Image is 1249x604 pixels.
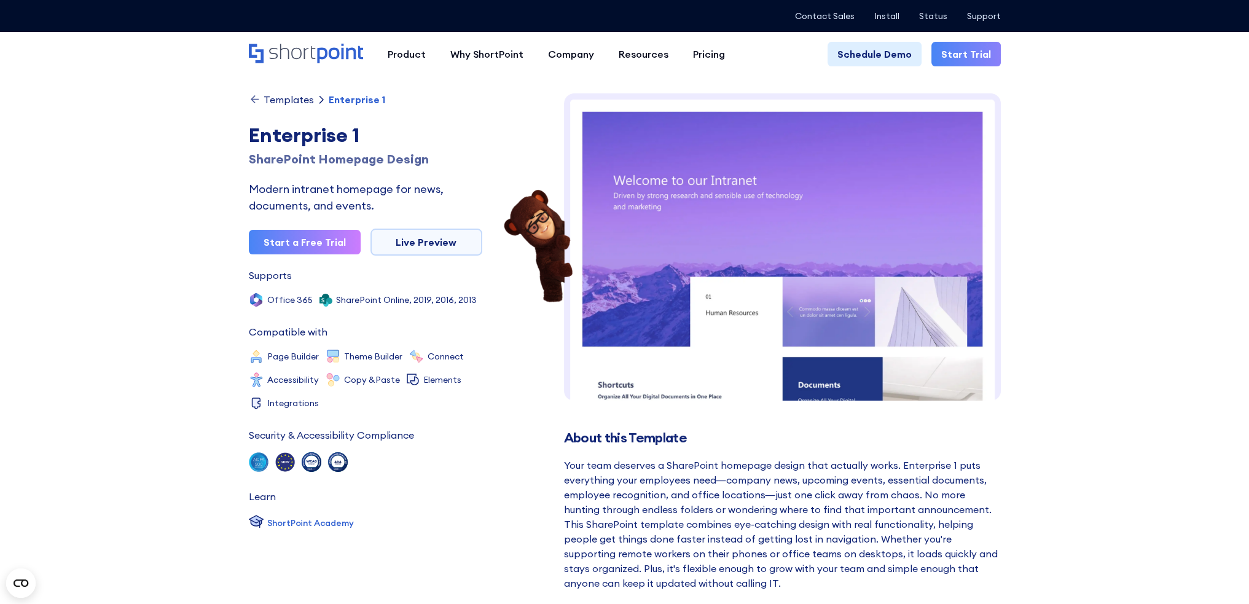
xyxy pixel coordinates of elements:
[828,42,922,66] a: Schedule Demo
[564,458,1001,590] div: Your team deserves a SharePoint homepage design that actually works. Enterprise 1 puts everything...
[264,95,314,104] div: Templates
[438,42,536,66] a: Why ShortPoint
[536,42,606,66] a: Company
[375,42,438,66] a: Product
[344,375,400,384] div: Copy &Paste
[344,352,402,361] div: Theme Builder
[795,11,855,21] a: Contact Sales
[267,399,319,407] div: Integrations
[249,492,276,501] div: Learn
[267,352,319,361] div: Page Builder
[548,47,594,61] div: Company
[967,11,1001,21] a: Support
[249,120,482,150] div: Enterprise 1
[249,514,354,532] a: ShortPoint Academy
[249,430,414,440] div: Security & Accessibility Compliance
[681,42,737,66] a: Pricing
[874,11,899,21] a: Install
[267,517,354,530] div: ShortPoint Academy
[336,296,477,304] div: SharePoint Online, 2019, 2016, 2013
[267,296,313,304] div: Office 365
[450,47,523,61] div: Why ShortPoint
[249,452,268,472] img: soc 2
[423,375,461,384] div: Elements
[428,352,464,361] div: Connect
[267,375,319,384] div: Accessibility
[388,47,426,61] div: Product
[249,150,482,168] div: SharePoint Homepage Design
[1188,545,1249,604] iframe: Chat Widget
[329,95,385,104] div: Enterprise 1
[370,229,482,256] a: Live Preview
[6,568,36,598] button: Open CMP widget
[249,93,314,106] a: Templates
[931,42,1001,66] a: Start Trial
[619,47,668,61] div: Resources
[919,11,947,21] a: Status
[564,430,1001,445] h2: About this Template
[249,327,327,337] div: Compatible with
[249,230,361,254] a: Start a Free Trial
[693,47,725,61] div: Pricing
[606,42,681,66] a: Resources
[249,44,363,65] a: Home
[249,181,482,214] div: Modern intranet homepage for news, documents, and events.
[249,270,292,280] div: Supports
